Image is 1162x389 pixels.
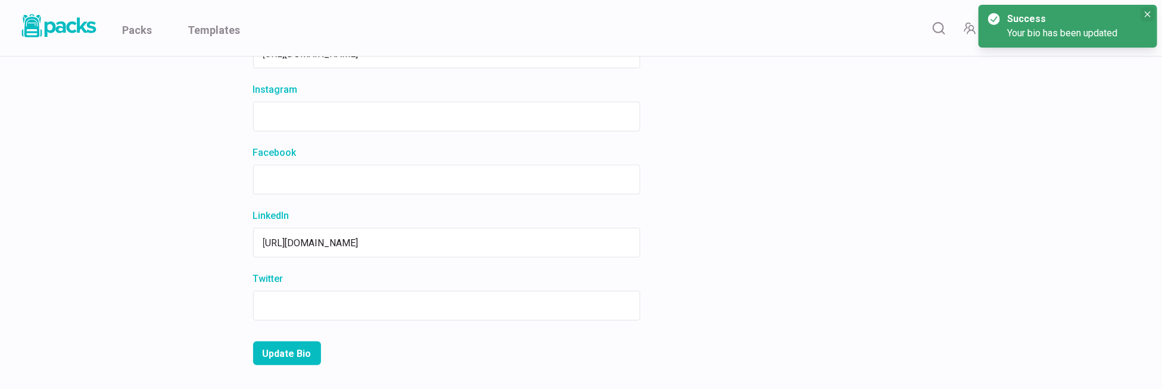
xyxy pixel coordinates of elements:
[18,12,98,40] img: Packs logo
[1007,26,1138,40] div: Your bio has been updated
[1141,7,1155,21] button: Close
[253,83,633,97] label: Instagram
[927,16,951,40] button: Search
[253,272,633,286] label: Twitter
[1007,12,1133,26] div: Success
[18,12,98,44] a: Packs logo
[253,146,633,160] label: Facebook
[958,16,982,40] button: Manage Team Invites
[253,341,321,365] button: Update Bio
[253,209,633,223] label: LinkedIn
